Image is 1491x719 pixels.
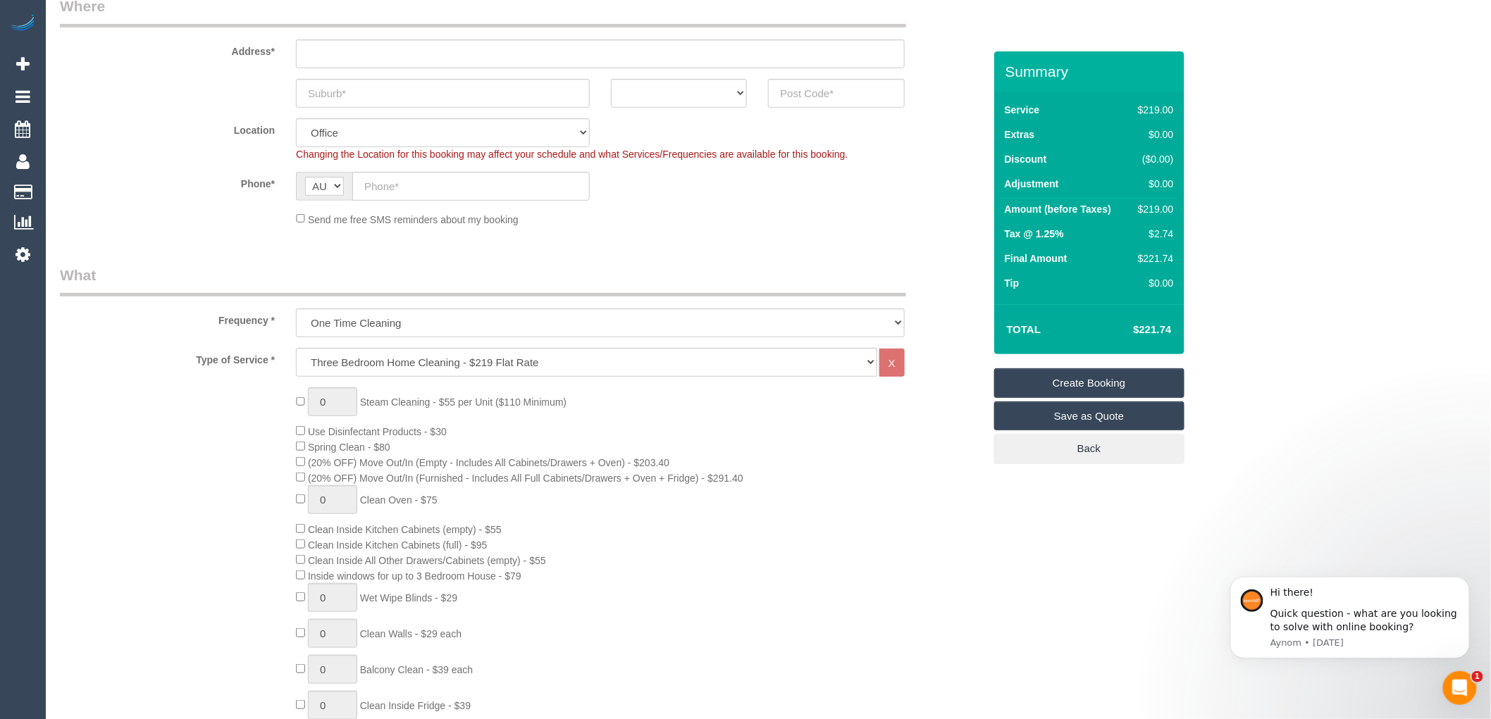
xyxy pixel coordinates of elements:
span: Use Disinfectant Products - $30 [308,426,447,437]
span: Clean Inside Kitchen Cabinets (empty) - $55 [308,524,502,535]
iframe: Intercom notifications message [1209,556,1491,681]
div: $2.74 [1132,227,1173,241]
span: Balcony Clean - $39 each [360,664,473,675]
input: Phone* [352,172,590,201]
a: Create Booking [994,368,1184,398]
label: Final Amount [1005,251,1068,265]
legend: What [60,265,906,296]
span: Clean Oven - $75 [360,494,438,506]
label: Service [1005,103,1040,117]
div: $219.00 [1132,202,1173,216]
span: Changing the Location for this booking may affect your schedule and what Services/Frequencies are... [296,149,848,160]
span: Wet Wipe Blinds - $29 [360,592,457,604]
span: Steam Cleaning - $55 per Unit ($110 Minimum) [360,396,567,408]
input: Suburb* [296,79,590,108]
span: 1 [1472,671,1483,682]
label: Tax @ 1.25% [1005,227,1064,241]
label: Adjustment [1005,177,1059,191]
label: Type of Service * [49,348,285,367]
label: Location [49,118,285,137]
h4: $221.74 [1091,324,1171,336]
span: Clean Inside Fridge - $39 [360,700,471,711]
h3: Summary [1006,63,1177,80]
label: Amount (before Taxes) [1005,202,1111,216]
div: $219.00 [1132,103,1173,117]
div: $221.74 [1132,251,1173,265]
span: Clean Inside All Other Drawers/Cabinets (empty) - $55 [308,555,546,566]
strong: Total [1007,323,1041,335]
span: Inside windows for up to 3 Bedroom House - $79 [308,570,521,582]
span: (20% OFF) Move Out/In (Furnished - Includes All Full Cabinets/Drawers + Oven + Fridge) - $291.40 [308,473,743,484]
label: Frequency * [49,308,285,327]
span: Spring Clean - $80 [308,442,390,453]
label: Phone* [49,172,285,191]
div: $0.00 [1132,177,1173,191]
input: Post Code* [768,79,904,108]
a: Save as Quote [994,401,1184,431]
img: Automaid Logo [8,14,37,34]
div: $0.00 [1132,276,1173,290]
span: (20% OFF) Move Out/In (Empty - Includes All Cabinets/Drawers + Oven) - $203.40 [308,457,669,468]
label: Discount [1005,152,1047,166]
label: Tip [1005,276,1020,290]
label: Extras [1005,127,1035,142]
span: Clean Inside Kitchen Cabinets (full) - $95 [308,539,487,551]
span: Send me free SMS reminders about my booking [308,213,519,225]
iframe: Intercom live chat [1443,671,1477,705]
div: ($0.00) [1132,152,1173,166]
label: Address* [49,39,285,58]
span: Clean Walls - $29 each [360,628,462,639]
a: Back [994,434,1184,463]
div: $0.00 [1132,127,1173,142]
